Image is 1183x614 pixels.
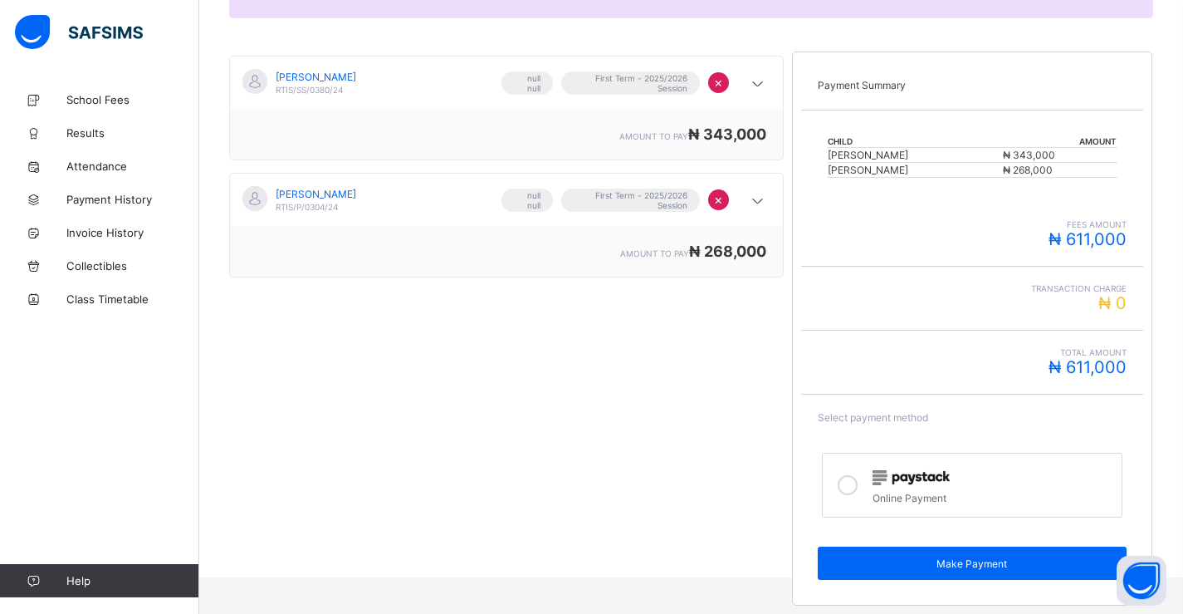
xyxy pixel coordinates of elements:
[688,125,766,143] span: ₦ 343,000
[1003,149,1055,161] span: ₦ 343,000
[276,188,356,200] span: [PERSON_NAME]
[66,226,199,239] span: Invoice History
[1049,229,1127,249] span: ₦ 611,000
[619,131,688,141] span: amount to pay
[714,74,723,91] span: ×
[818,347,1127,357] span: Total Amount
[827,135,1002,148] th: Child
[276,71,356,83] span: [PERSON_NAME]
[229,56,784,160] div: [object Object]
[830,558,1114,570] span: Make Payment
[15,15,143,50] img: safsims
[818,219,1127,229] span: fees amount
[514,73,540,93] span: null null
[1003,164,1053,176] span: ₦ 268,000
[229,173,784,278] div: [object Object]
[818,411,928,424] span: Select payment method
[1049,357,1127,377] span: ₦ 611,000
[873,470,950,485] img: paystack.0b99254114f7d5403c0525f3550acd03.svg
[66,574,198,587] span: Help
[66,292,199,306] span: Class Timetable
[748,193,768,209] i: arrow
[1117,556,1166,606] button: Open asap
[1002,135,1117,148] th: Amount
[827,148,1002,163] td: [PERSON_NAME]
[276,85,343,95] span: RTIS/SS/0380/24
[514,190,540,210] span: null null
[620,248,689,258] span: amount to pay
[66,126,199,140] span: Results
[66,93,199,106] span: School Fees
[66,193,199,206] span: Payment History
[1098,293,1127,313] span: ₦ 0
[66,160,199,173] span: Attendance
[818,79,1127,91] p: Payment Summary
[574,73,687,93] span: First Term - 2025/2026 Session
[714,191,723,208] span: ×
[574,190,687,210] span: First Term - 2025/2026 Session
[748,76,768,92] i: arrow
[689,243,766,260] span: ₦ 268,000
[873,488,1113,504] div: Online Payment
[827,163,1002,178] td: [PERSON_NAME]
[66,259,199,273] span: Collectibles
[276,202,338,212] span: RTIS/P/0304/24
[818,283,1127,293] span: Transaction charge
